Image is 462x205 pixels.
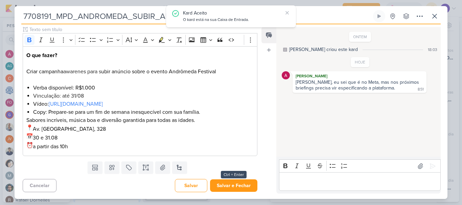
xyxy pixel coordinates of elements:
[26,117,195,124] span: Sabores incríveis, música boa e diversão garantida para todas as idades.
[183,17,282,23] div: O kard está na sua Caixa de Entrada.
[294,73,425,79] div: [PERSON_NAME]
[26,133,254,151] p: 30 e 31.08 a partir das 10h
[282,71,290,79] img: Alessandra Gomes
[183,9,282,17] div: Kard Aceito
[26,124,33,131] img: 📍
[279,172,441,191] div: Editor editing area: main
[23,46,257,156] div: Editor editing area: main
[26,142,33,148] img: ⏰
[21,10,372,22] input: Kard Sem Título
[279,159,441,173] div: Editor toolbar
[428,47,437,53] div: 18:03
[49,101,103,107] a: [URL][DOMAIN_NAME]
[33,84,254,92] li: Verba disponível: R$1.000
[296,79,420,91] div: [PERSON_NAME], eu sei que é no Meta, mas nos próximos briefings precisa vir especificando a plata...
[26,51,254,84] p: Criar campanha ubir anúncio sobre o evento Andrômeda Festival
[175,179,207,192] button: Salvar
[418,87,424,92] div: 8:51
[33,108,254,116] li: Copy: Prepare-se para um fim de semana inesquecível com sua família.
[221,171,247,178] div: Ctrl + Enter
[23,179,56,192] button: Cancelar
[26,124,254,133] p: Av. [GEOGRAPHIC_DATA], 328
[210,179,257,192] button: Salvar e Fechar
[33,100,254,108] li: Vídeo:
[376,14,382,19] div: Ligar relógio
[26,133,33,139] img: 📅
[28,26,257,33] input: Texto sem título
[63,68,101,75] span: awarenes para s
[26,52,57,59] strong: O que fazer?
[33,93,84,99] span: Vinculação: até 31/08
[23,33,257,46] div: Editor toolbar
[289,46,358,53] div: [PERSON_NAME] criou este kard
